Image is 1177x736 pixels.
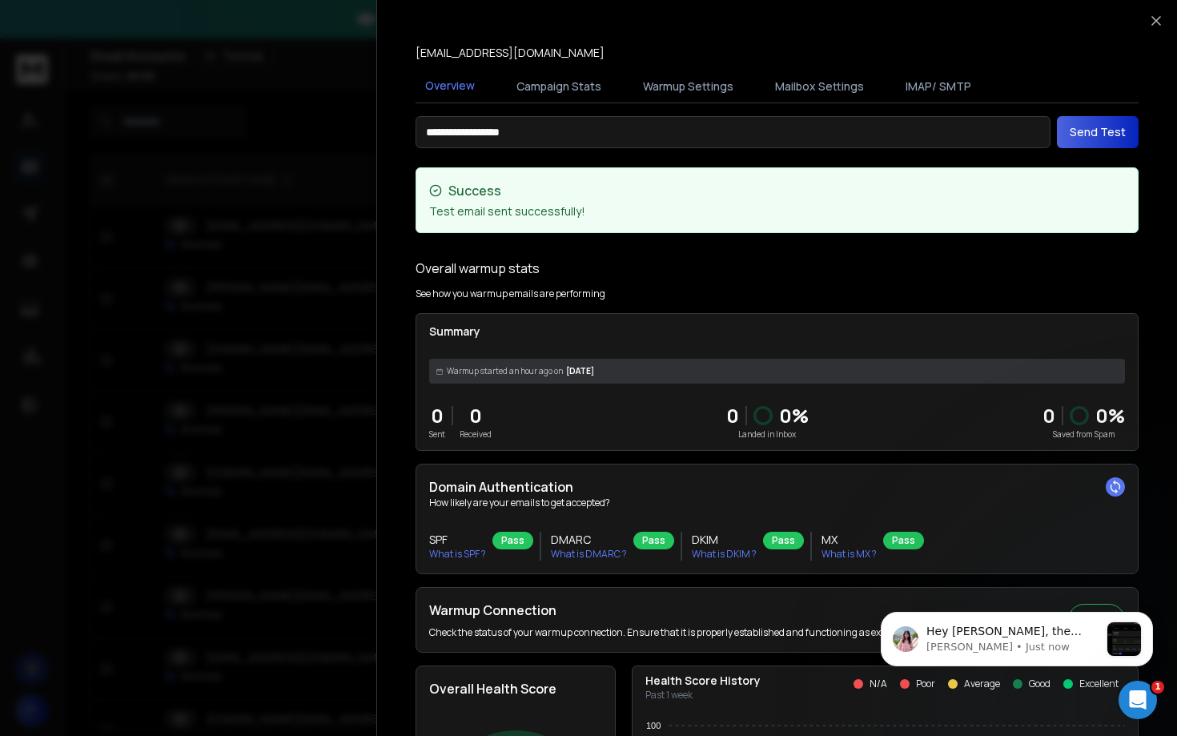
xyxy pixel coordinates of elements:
[692,532,757,548] h3: DKIM
[1042,428,1125,440] p: Saved from Spam
[551,548,627,561] p: What is DMARC ?
[429,497,1125,509] p: How likely are your emails to get accepted?
[429,548,486,561] p: What is SPF ?
[1042,402,1055,428] strong: 0
[1095,403,1125,428] p: 0 %
[460,403,492,428] p: 0
[492,532,533,549] div: Pass
[429,532,486,548] h3: SPF
[70,60,243,74] p: Message from Lakshita, sent Just now
[429,679,602,698] h2: Overall Health Score
[429,428,445,440] p: Sent
[551,532,627,548] h3: DMARC
[70,45,242,185] span: Hey [PERSON_NAME], the campaign is active but it is scheduled: 9:00 AM to 6:00 PM Eastern Time co...
[857,580,1177,693] iframe: Intercom notifications message
[416,68,484,105] button: Overview
[429,626,912,639] p: Check the status of your warmup connection. Ensure that it is properly established and functionin...
[429,477,1125,497] h2: Domain Authentication
[726,403,739,428] p: 0
[429,324,1125,340] p: Summary
[429,359,1125,384] div: [DATE]
[460,428,492,440] p: Received
[645,673,761,689] p: Health Score History
[416,259,540,278] h1: Overall warmup stats
[821,532,877,548] h3: MX
[1119,681,1157,719] iframe: Intercom live chat
[821,548,877,561] p: What is MX ?
[633,532,674,549] div: Pass
[416,288,605,300] p: See how you warmup emails are performing
[507,69,611,104] button: Campaign Stats
[429,403,445,428] p: 0
[763,532,804,549] div: Pass
[765,69,874,104] button: Mailbox Settings
[1151,681,1164,694] span: 1
[896,69,981,104] button: IMAP/ SMTP
[726,428,809,440] p: Landed in Inbox
[646,721,661,730] tspan: 100
[883,532,924,549] div: Pass
[692,548,757,561] p: What is DKIM ?
[1057,116,1139,148] button: Send Test
[645,689,761,702] p: Past 1 week
[429,601,912,620] h2: Warmup Connection
[416,45,605,61] p: [EMAIL_ADDRESS][DOMAIN_NAME]
[429,203,1125,219] p: Test email sent successfully!
[779,403,809,428] p: 0 %
[448,181,501,200] span: Success
[447,365,563,377] span: Warmup started an hour ago on
[633,69,743,104] button: Warmup Settings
